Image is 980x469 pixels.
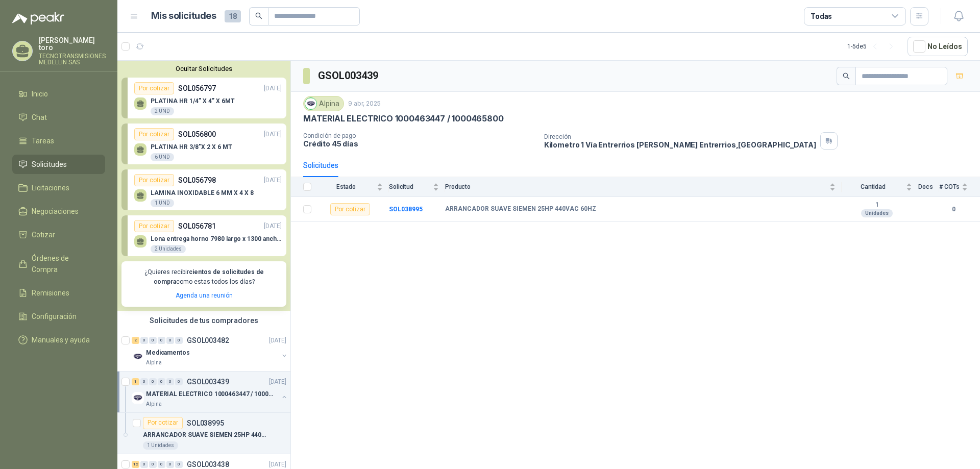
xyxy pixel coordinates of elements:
[146,400,162,408] p: Alpina
[264,176,282,185] p: [DATE]
[132,334,288,367] a: 2 0 0 0 0 0 GSOL003482[DATE] Company LogoMedicamentosAlpina
[317,183,375,190] span: Estado
[12,12,64,24] img: Logo peakr
[117,413,290,454] a: Por cotizarSOL038995ARRANCADOR SUAVE SIEMEN 25HP 440VAC 60HZ1 Unidades
[132,392,144,404] img: Company Logo
[303,139,536,148] p: Crédito 45 días
[178,83,216,94] p: SOL056797
[330,203,370,215] div: Por cotizar
[12,131,105,151] a: Tareas
[12,202,105,221] a: Negociaciones
[269,459,286,469] p: [DATE]
[32,253,95,275] span: Órdenes de Compra
[264,221,282,231] p: [DATE]
[939,177,980,197] th: # COTs
[158,378,165,385] div: 0
[32,334,90,345] span: Manuales y ayuda
[151,189,254,196] p: LAMINA INOXIDABLE 6 MM X 4 X 8
[445,205,596,213] b: ARRANCADOR SUAVE SIEMEN 25HP 440VAC 60HZ
[39,37,106,51] p: [PERSON_NAME] toro
[166,461,174,468] div: 0
[303,160,338,171] div: Solicitudes
[121,215,286,256] a: Por cotizarSOL056781[DATE] Lona entrega horno 7980 largo x 1300 ancho Banda tipo wafer2 Unidades
[178,129,216,140] p: SOL056800
[187,378,229,385] p: GSOL003439
[151,9,216,23] h1: Mis solicitudes
[318,68,380,84] h3: GSOL003439
[151,143,232,151] p: PLATINA HR 3/8"X 2 X 6 MT
[146,389,273,399] p: MATERIAL ELECTRICO 1000463447 / 1000465800
[134,82,174,94] div: Por cotizar
[158,337,165,344] div: 0
[32,112,47,123] span: Chat
[146,359,162,367] p: Alpina
[32,159,67,170] span: Solicitudes
[32,135,54,146] span: Tareas
[146,348,190,357] p: Medicamentos
[140,378,148,385] div: 0
[151,97,235,105] p: PLATINA HR 1/4” X 4” X 6MT
[187,419,224,427] p: SOL038995
[132,351,144,363] img: Company Logo
[140,461,148,468] div: 0
[134,128,174,140] div: Por cotizar
[389,177,445,197] th: Solicitud
[149,461,157,468] div: 0
[132,461,139,468] div: 12
[132,337,139,344] div: 2
[389,206,423,213] a: SOL038995
[121,169,286,210] a: Por cotizarSOL056798[DATE] LAMINA INOXIDABLE 6 MM X 4 X 81 UND
[121,65,286,72] button: Ocultar Solicitudes
[317,177,389,197] th: Estado
[134,174,174,186] div: Por cotizar
[847,38,899,55] div: 1 - 5 de 5
[121,124,286,164] a: Por cotizarSOL056800[DATE] PLATINA HR 3/8"X 2 X 6 MT6 UND
[842,183,904,190] span: Cantidad
[918,177,939,197] th: Docs
[39,53,106,65] p: TECNOTRANSMISIONES MEDELLIN SAS
[175,337,183,344] div: 0
[132,376,288,408] a: 1 0 0 0 0 0 GSOL003439[DATE] Company LogoMATERIAL ELECTRICO 1000463447 / 1000465800Alpina
[12,307,105,326] a: Configuración
[12,84,105,104] a: Inicio
[305,98,316,109] img: Company Logo
[117,61,290,311] div: Ocultar SolicitudesPor cotizarSOL056797[DATE] PLATINA HR 1/4” X 4” X 6MT2 UNDPor cotizarSOL056800...
[861,209,893,217] div: Unidades
[143,430,270,440] p: ARRANCADOR SUAVE SIEMEN 25HP 440VAC 60HZ
[175,378,183,385] div: 0
[32,287,69,299] span: Remisiones
[151,107,174,115] div: 2 UND
[32,88,48,100] span: Inicio
[12,108,105,127] a: Chat
[158,461,165,468] div: 0
[149,337,157,344] div: 0
[264,84,282,93] p: [DATE]
[811,11,832,22] div: Todas
[151,153,174,161] div: 6 UND
[32,182,69,193] span: Licitaciones
[842,177,918,197] th: Cantidad
[908,37,968,56] button: No Leídos
[132,378,139,385] div: 1
[187,461,229,468] p: GSOL003438
[939,205,968,214] b: 0
[255,12,262,19] span: search
[166,378,174,385] div: 0
[175,461,183,468] div: 0
[151,235,282,242] p: Lona entrega horno 7980 largo x 1300 ancho Banda tipo wafer
[32,311,77,322] span: Configuración
[544,133,816,140] p: Dirección
[544,140,816,149] p: Kilometro 1 Vía Entrerrios [PERSON_NAME] Entrerrios , [GEOGRAPHIC_DATA]
[269,377,286,386] p: [DATE]
[178,175,216,186] p: SOL056798
[12,178,105,198] a: Licitaciones
[143,441,178,450] div: 1 Unidades
[121,78,286,118] a: Por cotizarSOL056797[DATE] PLATINA HR 1/4” X 4” X 6MT2 UND
[178,220,216,232] p: SOL056781
[303,96,344,111] div: Alpina
[12,225,105,244] a: Cotizar
[389,183,431,190] span: Solicitud
[32,206,79,217] span: Negociaciones
[303,113,503,124] p: MATERIAL ELECTRICO 1000463447 / 1000465800
[842,201,912,209] b: 1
